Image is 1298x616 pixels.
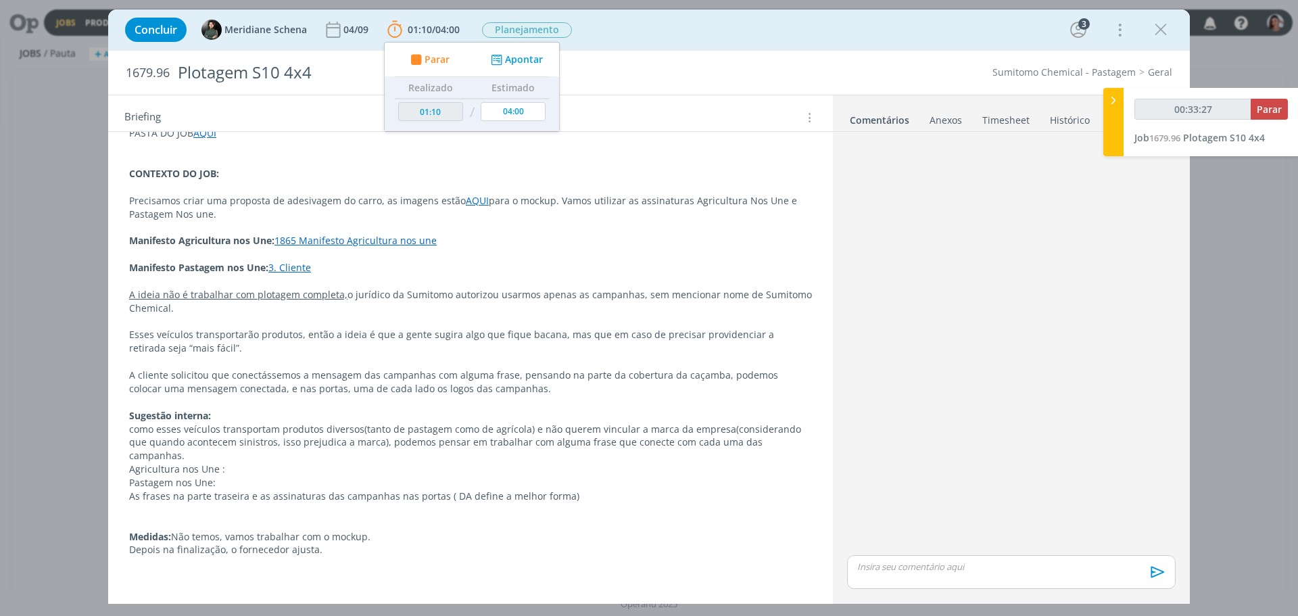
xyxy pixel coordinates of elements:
th: Realizado [395,77,466,99]
strong: Medidas: [129,530,171,543]
span: 1679.96 [1149,132,1180,144]
span: / [432,23,435,36]
span: 1679.96 [126,66,170,80]
button: Parar [406,53,450,67]
p: A cliente solicitou que conectássemos a mensagem das campanhas com alguma frase, pensando na part... [129,369,812,396]
div: 3 [1078,18,1090,30]
u: A ideia não é trabalhar com plotagem completa, [129,288,347,301]
span: 01:10 [408,23,432,36]
a: Comentários [849,108,910,127]
a: AQUI [193,126,216,139]
p: como esses veículos transportam produtos diversos(tanto de pastagem como de agrícola) e não quere... [129,423,812,463]
a: 1865 Manifesto Agricultura nos une [274,234,437,247]
p: PASTA DO JOB [129,126,812,140]
a: 3. Cliente [268,261,311,274]
button: MMeridiane Schena [201,20,307,40]
span: Concluir [135,24,177,35]
strong: Sugestão interna: [129,409,211,422]
a: Job1679.96Plotagem S10 4x4 [1134,131,1265,144]
a: Timesheet [982,108,1030,127]
button: Parar [1251,99,1288,120]
p: Não temos, vamos trabalhar com o mockup. [129,530,812,544]
span: Plotagem S10 4x4 [1183,131,1265,144]
span: 04:00 [435,23,460,36]
strong: CONTEXTO DO JOB: [129,167,219,180]
span: Briefing [124,109,161,126]
th: Estimado [477,77,549,99]
span: Planejamento [482,22,572,38]
strong: Manifesto Agricultura nos Une: [129,234,274,247]
div: Plotagem S10 4x4 [172,56,731,89]
p: Depois na finalização, o fornecedor ajusta. [129,543,812,556]
button: Concluir [125,18,187,42]
strong: Manifesto Pastagem nos Une: [129,261,268,274]
p: Pastagem nos Une: [129,476,812,490]
a: Histórico [1049,108,1090,127]
p: Precisamos criar uma proposta de adesivagem do carro, as imagens estão para o mockup. Vamos utili... [129,194,812,221]
a: AQUI [466,194,489,207]
img: M [201,20,222,40]
p: Agricultura nos Une : [129,463,812,476]
span: Parar [1257,103,1282,116]
ul: 01:10/04:00 [384,42,560,132]
a: Geral [1148,66,1172,78]
span: Parar [425,55,450,64]
td: / [466,99,478,126]
a: Sumitomo Chemical - Pastagem [992,66,1136,78]
p: As frases na parte traseira e as assinaturas das campanhas nas portas ( DA define a melhor forma) [129,490,812,503]
button: 3 [1067,19,1089,41]
div: 04/09 [343,25,371,34]
p: Esses veículos transportarão produtos, então a ideia é que a gente sugira algo que fique bacana, ... [129,328,812,355]
div: dialog [108,9,1190,604]
button: Apontar [487,53,544,67]
button: 01:10/04:00 [384,19,463,41]
button: Planejamento [481,22,573,39]
span: Meridiane Schena [224,25,307,34]
div: Anexos [930,114,962,127]
p: o jurídico da Sumitomo autorizou usarmos apenas as campanhas, sem mencionar nome de Sumitomo Chem... [129,288,812,315]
